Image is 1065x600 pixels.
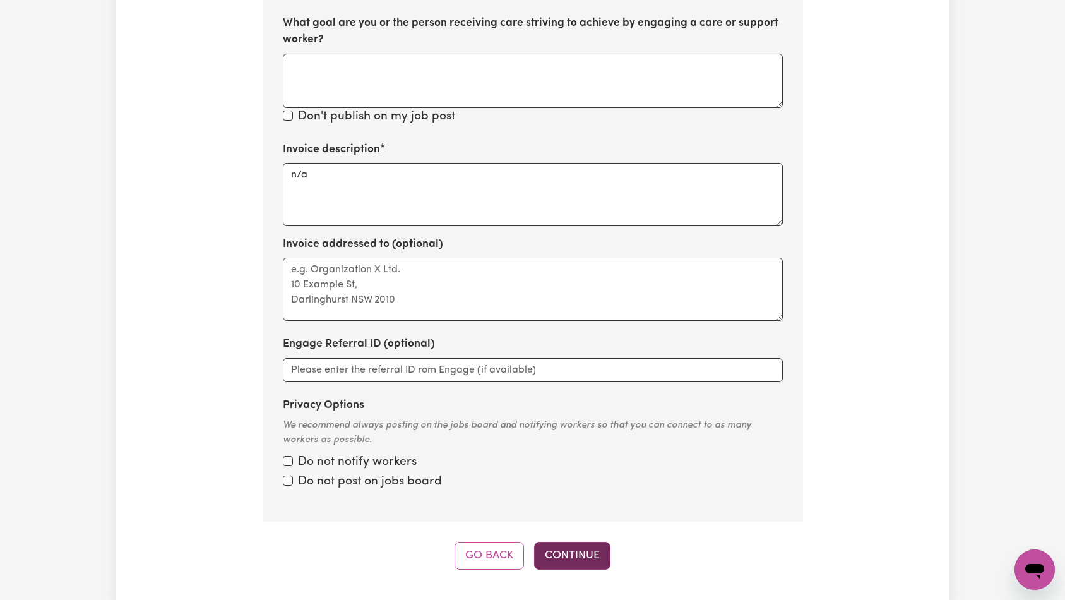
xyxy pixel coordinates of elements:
[298,108,455,126] label: Don't publish on my job post
[283,141,380,158] label: Invoice description
[298,453,417,472] label: Do not notify workers
[283,15,783,49] label: What goal are you or the person receiving care striving to achieve by engaging a care or support ...
[283,163,783,226] textarea: n/a
[534,542,610,570] button: Continue
[298,473,442,491] label: Do not post on jobs board
[455,542,524,570] button: Go Back
[283,336,435,352] label: Engage Referral ID (optional)
[283,419,783,447] div: We recommend always posting on the jobs board and notifying workers so that you can connect to as...
[1014,549,1055,590] iframe: Button to launch messaging window
[283,236,443,253] label: Invoice addressed to (optional)
[283,358,783,382] input: Please enter the referral ID rom Engage (if available)
[283,397,364,414] label: Privacy Options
